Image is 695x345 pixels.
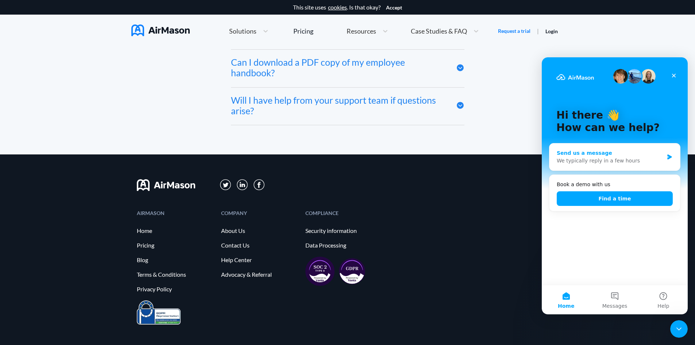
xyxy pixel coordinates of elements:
[137,211,214,215] div: AIRMASON
[305,227,382,234] a: Security information
[537,27,539,34] span: |
[386,5,402,11] button: Accept cookies
[237,179,248,191] img: svg+xml;base64,PD94bWwgdmVyc2lvbj0iMS4wIiBlbmNvZGluZz0iVVRGLTgiPz4KPHN2ZyB3aWR0aD0iMzFweCIgaGVpZ2...
[137,242,214,249] a: Pricing
[221,211,298,215] div: COMPANY
[339,258,365,284] img: gdpr-98ea35551734e2af8fd9405dbdaf8c18.svg
[670,320,688,338] iframe: Intercom live chat
[221,242,298,249] a: Contact Us
[305,257,335,286] img: soc2-17851990f8204ed92eb8cdb2d5e8da73.svg
[328,4,347,11] a: cookies
[137,227,214,234] a: Home
[542,57,688,314] iframe: Intercom live chat
[221,227,298,234] a: About Us
[347,28,376,34] span: Resources
[231,95,445,116] div: Will I have help from your support team if questions arise?
[131,24,190,36] img: AirMason Logo
[293,24,313,38] a: Pricing
[137,300,181,325] img: prighter-certificate-eu-7c0b0bead1821e86115914626e15d079.png
[545,28,558,34] a: Login
[137,257,214,263] a: Blog
[137,286,214,292] a: Privacy Policy
[137,179,195,191] img: svg+xml;base64,PHN2ZyB3aWR0aD0iMTYwIiBoZWlnaHQ9IjMyIiB2aWV3Qm94PSIwIDAgMTYwIDMyIiBmaWxsPSJub25lIi...
[305,211,382,215] div: COMPLIANCE
[498,27,530,35] a: Request a trial
[221,257,298,263] a: Help Center
[221,271,298,278] a: Advocacy & Referral
[229,28,256,34] span: Solutions
[411,28,467,34] span: Case Studies & FAQ
[137,271,214,278] a: Terms & Conditions
[231,57,445,78] div: Can I download a PDF copy of my employee handbook?
[305,242,382,249] a: Data Processing
[220,179,231,191] img: svg+xml;base64,PD94bWwgdmVyc2lvbj0iMS4wIiBlbmNvZGluZz0iVVRGLTgiPz4KPHN2ZyB3aWR0aD0iMzFweCIgaGVpZ2...
[254,179,265,190] img: svg+xml;base64,PD94bWwgdmVyc2lvbj0iMS4wIiBlbmNvZGluZz0iVVRGLTgiPz4KPHN2ZyB3aWR0aD0iMzBweCIgaGVpZ2...
[293,28,313,34] div: Pricing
